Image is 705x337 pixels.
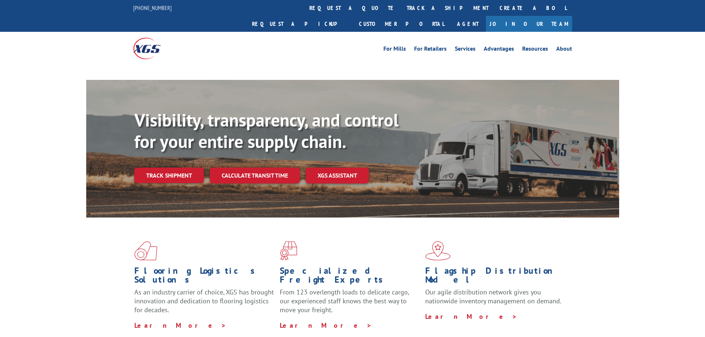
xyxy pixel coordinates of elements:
[246,16,353,32] a: Request a pickup
[133,4,172,11] a: [PHONE_NUMBER]
[425,312,517,321] a: Learn More >
[134,266,274,288] h1: Flooring Logistics Solutions
[134,241,157,260] img: xgs-icon-total-supply-chain-intelligence-red
[522,46,548,54] a: Resources
[134,108,399,153] b: Visibility, transparency, and control for your entire supply chain.
[450,16,486,32] a: Agent
[280,288,420,321] p: From 123 overlength loads to delicate cargo, our experienced staff knows the best way to move you...
[134,168,204,183] a: Track shipment
[484,46,514,54] a: Advantages
[134,321,226,330] a: Learn More >
[134,288,274,314] span: As an industry carrier of choice, XGS has brought innovation and dedication to flooring logistics...
[486,16,572,32] a: Join Our Team
[280,241,297,260] img: xgs-icon-focused-on-flooring-red
[425,266,565,288] h1: Flagship Distribution Model
[353,16,450,32] a: Customer Portal
[455,46,476,54] a: Services
[210,168,300,183] a: Calculate transit time
[280,321,372,330] a: Learn More >
[306,168,369,183] a: XGS ASSISTANT
[280,266,420,288] h1: Specialized Freight Experts
[425,241,451,260] img: xgs-icon-flagship-distribution-model-red
[414,46,447,54] a: For Retailers
[425,288,561,305] span: Our agile distribution network gives you nationwide inventory management on demand.
[383,46,406,54] a: For Mills
[556,46,572,54] a: About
